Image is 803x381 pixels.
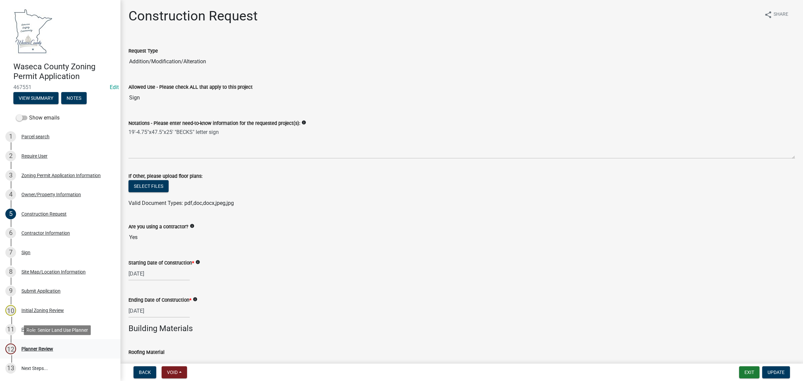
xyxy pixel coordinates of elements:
[762,366,790,378] button: Update
[128,304,190,318] input: mm/dd/yyyy
[5,344,16,354] div: 12
[13,92,59,104] button: View Summary
[21,308,64,313] div: Initial Zoning Review
[128,350,165,355] label: Roofing Material
[21,289,61,293] div: Submit Application
[739,366,760,378] button: Exit
[5,209,16,219] div: 5
[110,84,119,90] a: Edit
[768,370,785,375] span: Update
[139,370,151,375] span: Back
[162,366,187,378] button: Void
[128,200,234,206] span: Valid Document Types: pdf,doc,docx,jpeg,jpg
[133,366,156,378] button: Back
[21,231,70,235] div: Contractor Information
[128,8,258,24] h1: Construction Request
[128,298,191,303] label: Ending Date of Construction
[21,212,67,216] div: Construction Request
[128,261,194,265] label: Starting Date of Construction
[21,270,86,274] div: Site Map/Location Information
[13,62,115,81] h4: Waseca County Zoning Permit Application
[167,370,178,375] span: Void
[128,174,202,179] label: If Other, please upload floor plans:
[5,324,16,335] div: 11
[110,84,119,90] wm-modal-confirm: Edit Application Number
[16,114,60,122] label: Show emails
[5,286,16,296] div: 9
[61,96,87,101] wm-modal-confirm: Notes
[128,324,795,333] h4: Building Materials
[21,250,30,255] div: Sign
[759,8,794,21] button: shareShare
[190,224,194,228] i: info
[21,134,50,139] div: Parcel search
[128,180,169,192] button: Select files
[13,7,53,55] img: Waseca County, Minnesota
[5,363,16,374] div: 13
[21,154,48,158] div: Require User
[774,11,788,19] span: Share
[5,247,16,258] div: 7
[5,228,16,238] div: 6
[128,267,190,281] input: mm/dd/yyyy
[5,266,16,277] div: 8
[21,192,81,197] div: Owner/Property Information
[24,325,91,335] div: Role: Senior Land Use Planner
[5,170,16,181] div: 3
[301,120,306,125] i: info
[128,49,158,54] label: Request Type
[128,85,253,90] label: Allowed Use - Please check ALL that apply to this project
[5,189,16,200] div: 4
[195,260,200,264] i: info
[13,96,59,101] wm-modal-confirm: Summary
[128,225,188,229] label: Are you using a contractor?
[5,131,16,142] div: 1
[128,121,300,126] label: Notations - Please enter need-to-know information for the requested project(s):
[5,151,16,161] div: 2
[61,92,87,104] button: Notes
[13,84,107,90] span: 467551
[21,327,40,332] div: Payment
[21,347,53,351] div: Planner Review
[5,305,16,316] div: 10
[21,173,101,178] div: Zoning Permit Application Information
[764,11,772,19] i: share
[193,297,197,302] i: info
